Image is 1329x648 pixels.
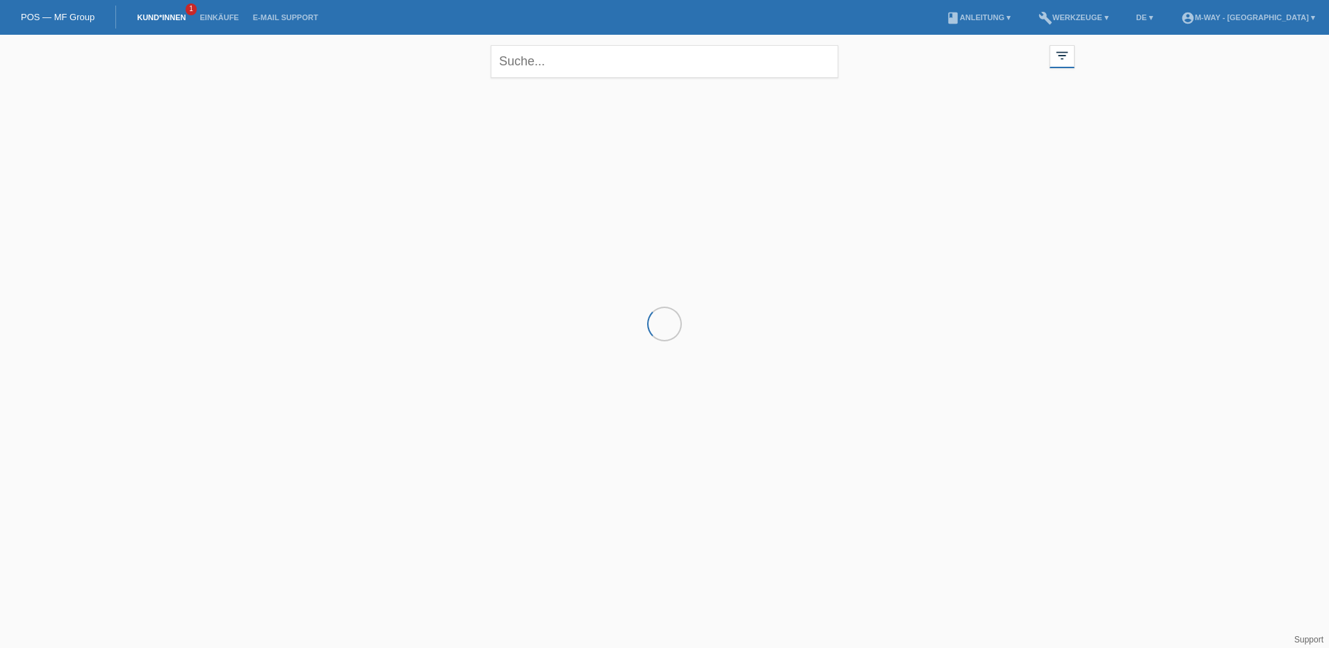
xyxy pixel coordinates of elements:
a: DE ▾ [1130,13,1160,22]
a: Support [1294,635,1323,645]
a: POS — MF Group [21,12,95,22]
a: E-Mail Support [246,13,325,22]
i: account_circle [1181,11,1195,25]
a: buildWerkzeuge ▾ [1032,13,1116,22]
a: bookAnleitung ▾ [939,13,1018,22]
i: book [946,11,960,25]
i: filter_list [1054,48,1070,63]
input: Suche... [491,45,838,78]
a: Kund*innen [130,13,193,22]
a: account_circlem-way - [GEOGRAPHIC_DATA] ▾ [1174,13,1322,22]
a: Einkäufe [193,13,245,22]
i: build [1038,11,1052,25]
span: 1 [186,3,197,15]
